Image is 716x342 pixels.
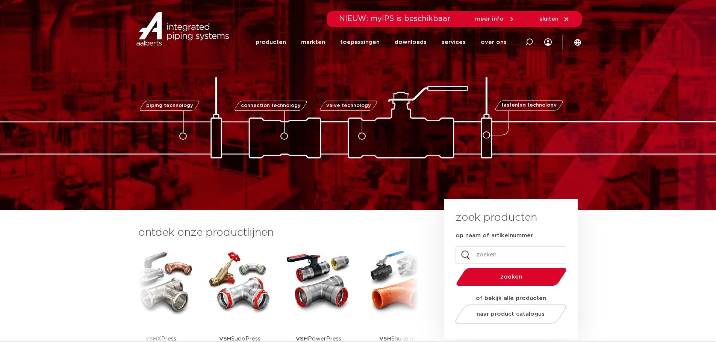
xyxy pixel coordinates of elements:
[146,103,193,108] span: piping technology
[501,103,557,108] span: fastening technology
[456,210,537,225] h3: zoek producten
[301,27,325,57] a: markten
[475,16,504,22] span: meer info
[456,232,533,240] label: op naam of artikelnummer
[453,267,569,286] button: zoeken
[475,274,547,280] span: zoeken
[138,225,419,240] h3: ontdek onze productlijnen
[539,16,559,22] span: sluiten
[475,16,515,23] a: meer info
[476,295,546,301] strong: of bekijk alle producten
[256,27,286,57] a: producten
[442,27,466,57] a: services
[241,103,300,108] span: connection technology
[544,27,552,57] div: my IPS
[256,27,507,57] nav: Menu
[456,246,566,264] input: zoeken
[453,304,568,324] a: naar product catalogus
[477,311,545,317] span: naar product catalogus
[145,336,157,342] strong: VSH
[379,336,391,342] strong: VSH
[481,27,507,57] a: over ons
[326,103,371,108] span: valve technology
[339,15,451,23] span: NIEUW: myIPS is beschikbaar
[340,27,380,57] a: toepassingen
[539,16,570,23] a: sluiten
[395,27,427,57] a: downloads
[219,336,231,342] strong: VSH
[296,336,308,342] strong: VSH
